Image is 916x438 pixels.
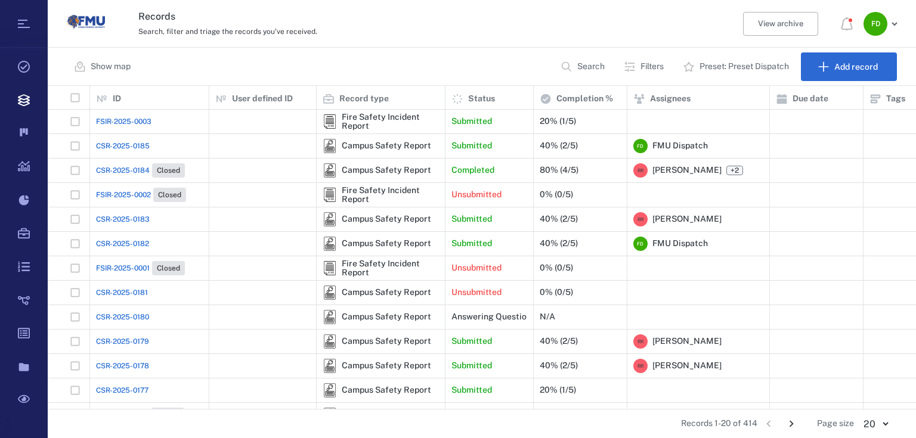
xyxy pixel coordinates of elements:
[540,190,573,199] div: 0% (0/5)
[156,190,184,200] span: Closed
[540,166,578,175] div: 80% (4/5)
[323,237,337,251] img: icon Campus Safety Report
[540,312,555,321] div: N/A
[138,27,317,36] span: Search, filter and triage the records you've received.
[339,93,389,105] p: Record type
[67,3,105,45] a: Go home
[96,385,148,396] span: CSR-2025-0177
[342,141,431,150] div: Campus Safety Report
[468,93,495,105] p: Status
[540,215,578,223] div: 40% (2/5)
[323,139,337,153] div: Campus Safety Report
[323,359,337,373] div: Campus Safety Report
[540,239,578,248] div: 40% (2/5)
[342,215,431,223] div: Campus Safety Report
[652,213,722,225] span: [PERSON_NAME]
[633,139,648,153] div: F D
[633,237,648,251] div: F D
[700,61,789,73] p: Preset: Preset Dispatch
[540,263,573,272] div: 0% (0/5)
[323,310,337,324] img: icon Campus Safety Report
[451,238,492,250] p: Submitted
[67,52,140,81] button: Show map
[451,336,492,347] p: Submitted
[96,116,151,127] a: FSIR-2025-0003
[342,259,439,278] div: Fire Safety Incident Report
[96,238,149,249] a: CSR-2025-0182
[633,163,648,178] div: R R
[323,334,337,349] img: icon Campus Safety Report
[323,212,337,226] div: Campus Safety Report
[96,188,186,202] a: FSIR-2025-0002Closed
[323,261,337,275] img: icon Fire Safety Incident Report
[652,164,722,176] span: [PERSON_NAME]
[652,360,722,372] span: [PERSON_NAME]
[96,287,148,298] a: CSR-2025-0181
[451,189,502,201] p: Unsubmitted
[451,213,492,225] p: Submitted
[138,10,605,24] h3: Records
[451,360,492,372] p: Submitted
[96,312,149,322] span: CSR-2025-0180
[553,52,614,81] button: Search
[96,361,149,371] a: CSR-2025-0178
[793,93,828,105] p: Due date
[96,165,150,176] span: CSR-2025-0184
[323,334,337,349] div: Campus Safety Report
[323,285,337,300] div: Campus Safety Report
[540,117,576,126] div: 20% (1/5)
[633,359,648,373] div: R R
[864,12,902,36] button: FD
[728,166,741,176] span: +2
[451,384,492,396] p: Submitted
[154,263,182,274] span: Closed
[323,163,337,178] img: icon Campus Safety Report
[757,414,803,433] nav: pagination navigation
[577,61,605,73] p: Search
[342,113,439,131] div: Fire Safety Incident Report
[154,166,182,176] span: Closed
[540,386,576,394] div: 20% (1/5)
[323,114,337,129] img: icon Fire Safety Incident Report
[91,61,131,73] p: Show map
[323,285,337,300] img: icon Campus Safety Report
[96,214,150,225] span: CSR-2025-0183
[556,93,613,105] p: Completion %
[633,212,648,226] div: R R
[342,361,431,370] div: Campus Safety Report
[96,141,150,151] a: CSR-2025-0185
[633,334,648,349] div: R R
[652,336,722,347] span: [PERSON_NAME]
[743,12,818,36] button: View archive
[96,263,150,274] span: FSIR-2025-0001
[96,336,149,347] span: CSR-2025-0179
[342,386,431,394] div: Campus Safety Report
[652,238,708,250] span: FMU Dispatch
[323,188,337,202] div: Fire Safety Incident Report
[323,237,337,251] div: Campus Safety Report
[864,12,887,36] div: F D
[323,383,337,397] img: icon Campus Safety Report
[342,312,431,321] div: Campus Safety Report
[652,140,708,152] span: FMU Dispatch
[323,188,337,202] img: icon Fire Safety Incident Report
[540,141,578,150] div: 40% (2/5)
[817,418,854,430] span: Page size
[681,418,757,430] span: Records 1-20 of 414
[854,417,897,431] div: 20
[232,93,293,105] p: User defined ID
[782,414,801,433] button: Go to next page
[113,93,121,105] p: ID
[96,163,185,178] a: CSR-2025-0184Closed
[801,52,897,81] button: Add record
[540,337,578,346] div: 40% (2/5)
[96,190,151,200] span: FSIR-2025-0002
[342,288,431,297] div: Campus Safety Report
[323,383,337,397] div: Campus Safety Report
[342,186,439,204] div: Fire Safety Incident Report
[342,337,431,346] div: Campus Safety Report
[342,166,431,175] div: Campus Safety Report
